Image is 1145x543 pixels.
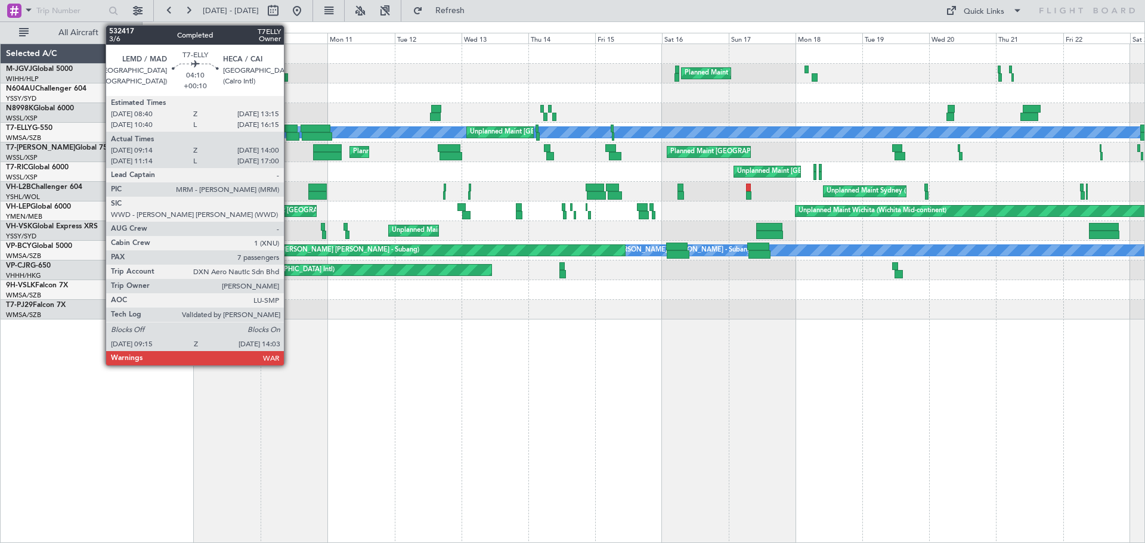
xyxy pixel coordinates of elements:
span: VH-LEP [6,203,30,210]
div: Planned Maint [GEOGRAPHIC_DATA] ([GEOGRAPHIC_DATA] International) [242,202,469,220]
a: WMSA/SZB [6,311,41,319]
a: WSSL/XSP [6,114,38,123]
div: Planned Maint [GEOGRAPHIC_DATA] (Seletar) [685,64,825,82]
div: Wed 13 [462,33,528,44]
a: WMSA/SZB [6,134,41,142]
span: T7-PJ29 [6,302,33,309]
a: WSSL/XSP [6,153,38,162]
a: VH-L2BChallenger 604 [6,184,82,191]
div: [DATE] [144,24,165,34]
a: YSSY/SYD [6,94,36,103]
span: 9H-VSLK [6,282,35,289]
a: VH-LEPGlobal 6000 [6,203,71,210]
div: Sat 16 [662,33,729,44]
a: YMEN/MEB [6,212,42,221]
button: All Aircraft [13,23,129,42]
div: Planned Maint [GEOGRAPHIC_DATA] (Sultan [PERSON_NAME] [PERSON_NAME] - Subang) [141,241,419,259]
span: VH-VSK [6,223,32,230]
span: All Aircraft [31,29,126,37]
a: VP-BCYGlobal 5000 [6,243,72,250]
a: WSSL/XSP [6,173,38,182]
a: WMSA/SZB [6,291,41,300]
div: Sun 10 [261,33,327,44]
a: T7-PJ29Falcon 7X [6,302,66,309]
div: Fri 8 [127,33,194,44]
div: Sat 9 [194,33,261,44]
div: Wed 20 [929,33,996,44]
span: VH-L2B [6,184,31,191]
div: MEL San Antonio (San Antonio Intl) [182,202,288,220]
div: Planned Maint [GEOGRAPHIC_DATA] ([GEOGRAPHIC_DATA] Intl) [135,261,335,279]
div: Unplanned Maint Sydney ([PERSON_NAME] Intl) [827,182,973,200]
a: T7-RICGlobal 6000 [6,164,69,171]
div: Unplanned Maint Sydney ([PERSON_NAME] Intl) [392,222,539,240]
span: N604AU [6,85,35,92]
a: YSSY/SYD [6,232,36,241]
span: T7-RIC [6,164,28,171]
a: WIHH/HLP [6,75,39,83]
div: Planned Maint [GEOGRAPHIC_DATA] (Seletar) [670,143,810,161]
div: Quick Links [964,6,1004,18]
span: T7-ELLY [6,125,32,132]
button: Refresh [407,1,479,20]
a: WMSA/SZB [6,252,41,260]
span: VP-CJR [6,262,30,269]
a: VH-VSKGlobal Express XRS [6,223,98,230]
div: Unplanned Maint [GEOGRAPHIC_DATA] (Seletar) [737,163,886,181]
span: T7-[PERSON_NAME] [6,144,75,151]
a: N604AUChallenger 604 [6,85,86,92]
a: T7-ELLYG-550 [6,125,52,132]
span: Refresh [425,7,475,15]
div: Fri 15 [595,33,662,44]
div: Thu 21 [996,33,1063,44]
a: 9H-VSLKFalcon 7X [6,282,68,289]
a: VP-CJRG-650 [6,262,51,269]
span: VP-BCY [6,243,32,250]
div: Mon 18 [796,33,862,44]
div: Unplanned Maint [GEOGRAPHIC_DATA] (Sultan [PERSON_NAME] [PERSON_NAME] - Subang) [470,123,756,141]
a: N8998KGlobal 6000 [6,105,74,112]
div: Mon 11 [327,33,394,44]
div: Thu 14 [528,33,595,44]
div: Fri 22 [1063,33,1130,44]
div: Planned Maint [GEOGRAPHIC_DATA] ([GEOGRAPHIC_DATA]) [353,143,541,161]
a: YSHL/WOL [6,193,40,201]
input: Trip Number [36,2,105,20]
button: Quick Links [940,1,1028,20]
span: N8998K [6,105,33,112]
a: VHHH/HKG [6,271,41,280]
div: Unplanned Maint Wichita (Wichita Mid-continent) [799,202,946,220]
div: Tue 12 [395,33,462,44]
span: [DATE] - [DATE] [203,5,259,16]
a: M-JGVJGlobal 5000 [6,66,73,73]
div: Tue 19 [862,33,929,44]
div: Sun 17 [729,33,796,44]
a: T7-[PERSON_NAME]Global 7500 [6,144,116,151]
span: M-JGVJ [6,66,32,73]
